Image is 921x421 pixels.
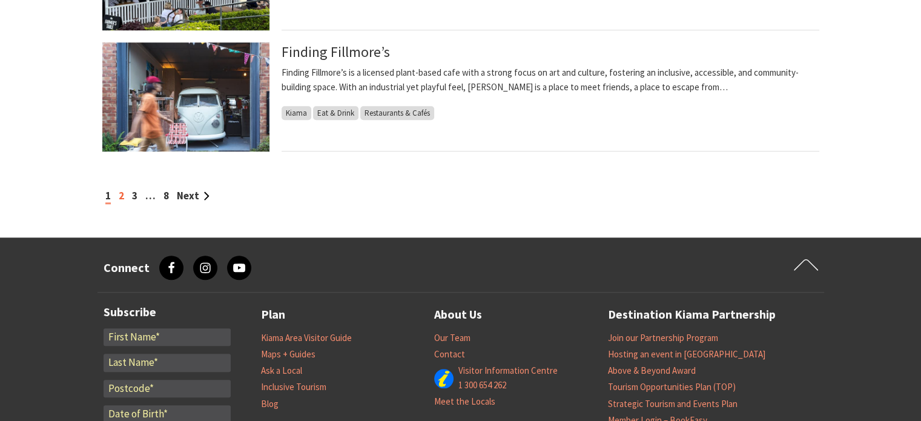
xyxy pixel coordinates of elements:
[261,398,279,410] a: Blog
[104,354,231,372] input: Last Name*
[104,328,231,346] input: First Name*
[608,305,776,325] a: Destination Kiama Partnership
[434,332,470,344] a: Our Team
[608,332,718,344] a: Join our Partnership Program
[104,260,150,275] h3: Connect
[145,189,156,202] span: …
[105,189,111,204] span: 1
[119,189,124,202] a: 2
[261,305,285,325] a: Plan
[313,106,358,120] span: Eat & Drink
[261,332,352,344] a: Kiama Area Visitor Guide
[608,398,738,410] a: Strategic Tourism and Events Plan
[434,396,495,408] a: Meet the Locals
[608,365,696,377] a: Above & Beyond Award
[282,42,390,61] a: Finding Fillmore’s
[434,348,465,360] a: Contact
[261,365,302,377] a: Ask a Local
[458,365,558,377] a: Visitor Information Centre
[282,65,819,94] p: Finding Fillmore’s is a licensed plant-based cafe with a strong focus on art and culture, fosteri...
[261,348,315,360] a: Maps + Guides
[261,381,326,393] a: Inclusive Tourism
[177,189,210,202] a: Next
[608,381,736,393] a: Tourism Opportunities Plan (TOP)
[104,380,231,398] input: Postcode*
[102,42,269,151] img: Retro VW van in café garage with bunting, bar setup, and person walking past.
[608,348,765,360] a: Hosting an event in [GEOGRAPHIC_DATA]
[434,305,482,325] a: About Us
[163,189,169,202] a: 8
[282,106,311,120] span: Kiama
[360,106,434,120] span: Restaurants & Cafés
[104,305,231,319] h3: Subscribe
[132,189,137,202] a: 3
[458,379,506,391] a: 1 300 654 262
